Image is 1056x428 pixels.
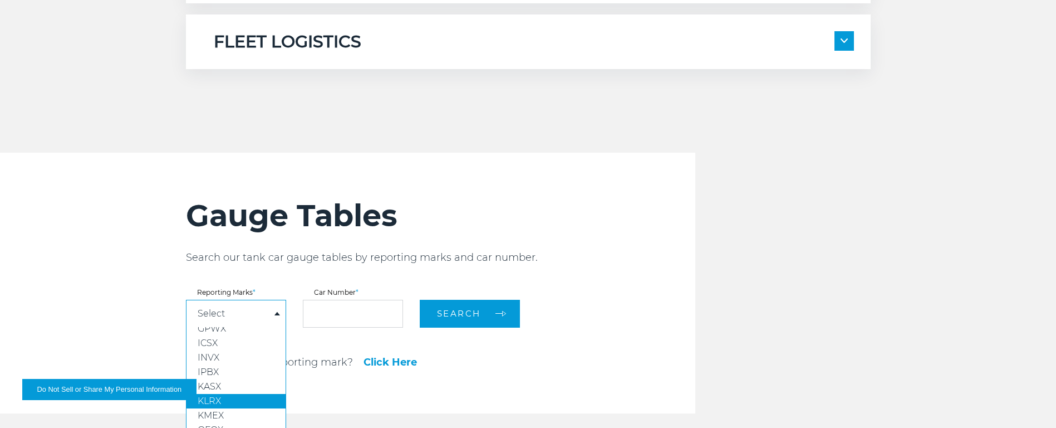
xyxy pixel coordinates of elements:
button: Search arrow arrow [420,300,520,328]
span: INVX [198,352,219,363]
p: Search our tank car gauge tables by reporting marks and car number. [186,251,695,264]
span: GPWX [198,323,226,334]
a: GPWX [186,322,286,336]
a: INVX [186,351,286,365]
h2: Gauge Tables [186,197,695,234]
span: KASX [198,381,221,392]
a: KMEX [186,408,286,423]
span: Search [437,308,481,319]
img: arrow [841,38,848,43]
a: KLRX [186,394,286,408]
a: Select [198,309,225,318]
button: Do Not Sell or Share My Personal Information [22,379,197,400]
a: KASX [186,380,286,394]
span: ICSX [198,338,218,348]
label: Car Number [303,289,403,296]
a: Click Here [364,357,417,367]
a: IPBX [186,365,286,380]
span: KLRX [198,396,221,406]
label: Reporting Marks [186,289,286,296]
h5: FLEET LOGISTICS [214,31,361,52]
span: KMEX [198,410,224,421]
a: ICSX [186,336,286,351]
span: IPBX [198,367,219,377]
